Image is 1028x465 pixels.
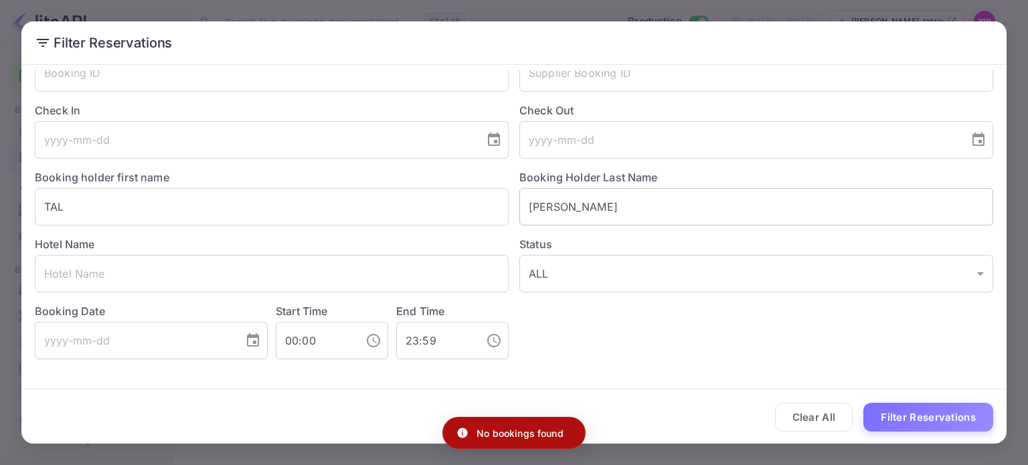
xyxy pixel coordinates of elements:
input: hh:mm [396,322,475,359]
label: Booking Holder Last Name [519,171,658,184]
p: No bookings found [477,426,564,440]
button: Choose date [481,126,507,153]
input: Booking ID [35,54,509,92]
label: Start Time [276,304,328,318]
input: Holder Last Name [519,188,993,225]
input: yyyy-mm-dd [519,121,960,159]
button: Filter Reservations [863,403,993,432]
input: yyyy-mm-dd [35,121,475,159]
label: Booking holder first name [35,171,169,184]
label: Check Out [519,102,993,118]
h2: Filter Reservations [21,21,1007,64]
button: Choose date [965,126,992,153]
input: Hotel Name [35,255,509,292]
button: Choose date [240,327,266,354]
button: Choose time, selected time is 11:59 PM [481,327,507,354]
label: Status [519,236,993,252]
label: Booking Date [35,303,268,319]
input: Holder First Name [35,188,509,225]
input: yyyy-mm-dd [35,322,234,359]
button: Clear All [775,403,853,432]
label: End Time [396,304,444,318]
label: Check In [35,102,509,118]
label: Hotel Name [35,238,95,251]
input: hh:mm [276,322,355,359]
div: ALL [519,255,993,292]
input: Supplier Booking ID [519,54,993,92]
button: Choose time, selected time is 12:00 AM [360,327,387,354]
